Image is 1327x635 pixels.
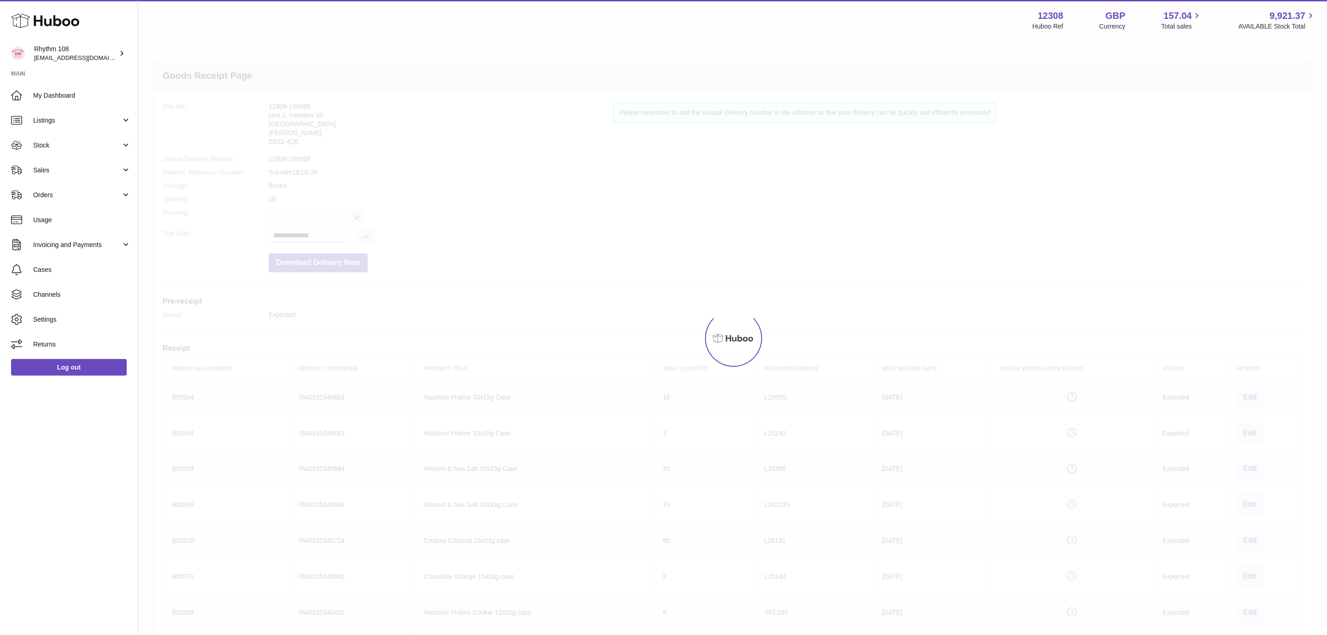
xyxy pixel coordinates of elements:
div: Huboo Ref [1033,22,1063,31]
span: Returns [33,340,131,349]
a: Log out [11,359,127,376]
span: AVAILABLE Stock Total [1238,22,1316,31]
a: 9,921.37 AVAILABLE Stock Total [1238,10,1316,31]
div: Currency [1099,22,1126,31]
span: Settings [33,315,131,324]
strong: 12308 [1038,10,1063,22]
span: Usage [33,216,131,224]
strong: GBP [1105,10,1125,22]
span: Cases [33,265,131,274]
a: 157.04 Total sales [1161,10,1202,31]
span: Total sales [1161,22,1202,31]
span: Channels [33,290,131,299]
span: Invoicing and Payments [33,241,121,249]
img: orders@rhythm108.com [11,47,25,60]
span: [EMAIL_ADDRESS][DOMAIN_NAME] [34,54,135,61]
span: My Dashboard [33,91,131,100]
span: 9,921.37 [1269,10,1305,22]
span: 157.04 [1163,10,1192,22]
span: Sales [33,166,121,175]
span: Listings [33,116,121,125]
div: Rhythm 108 [34,45,117,62]
span: Stock [33,141,121,150]
span: Orders [33,191,121,200]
